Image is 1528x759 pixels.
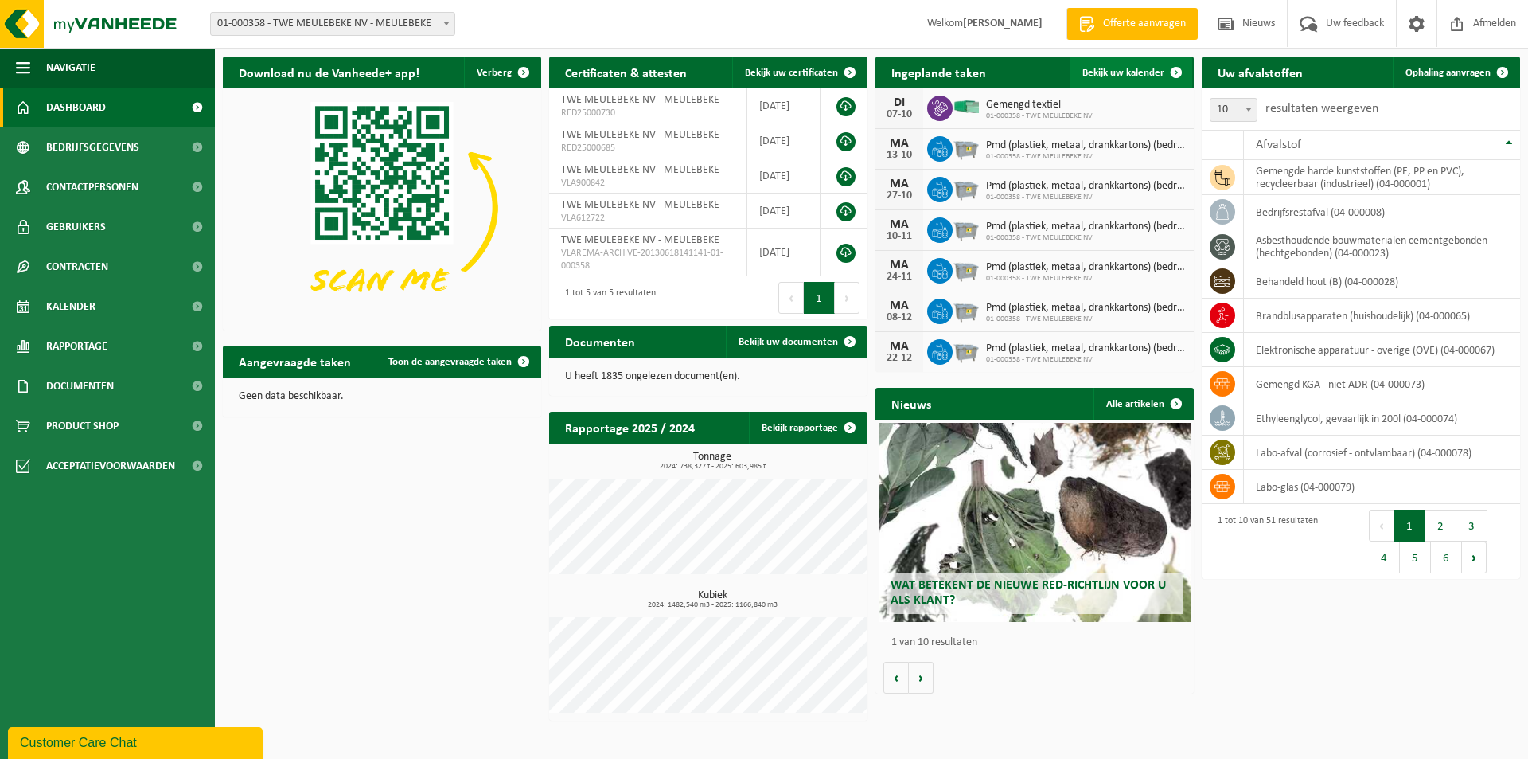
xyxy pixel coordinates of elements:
span: Pmd (plastiek, metaal, drankkartons) (bedrijven) [986,302,1186,315]
span: Pmd (plastiek, metaal, drankkartons) (bedrijven) [986,261,1186,274]
h2: Nieuws [875,388,947,419]
button: Volgende [909,662,934,694]
strong: [PERSON_NAME] [963,18,1043,29]
div: 10-11 [883,231,915,242]
button: 3 [1456,510,1487,542]
h2: Uw afvalstoffen [1202,57,1319,88]
a: Bekijk rapportage [749,412,866,444]
h2: Download nu de Vanheede+ app! [223,57,435,88]
h2: Documenten [549,326,651,357]
div: MA [883,340,915,353]
span: Kalender [46,287,95,327]
span: Bekijk uw certificaten [745,68,838,78]
img: WB-2500-GAL-GY-01 [953,134,980,161]
span: 01-000358 - TWE MEULEBEKE NV [986,152,1186,162]
span: TWE MEULEBEKE NV - MEULEBEKE [561,234,719,246]
span: Pmd (plastiek, metaal, drankkartons) (bedrijven) [986,139,1186,152]
span: Afvalstof [1256,139,1301,151]
span: 01-000358 - TWE MEULEBEKE NV [986,193,1186,202]
span: TWE MEULEBEKE NV - MEULEBEKE [561,164,719,176]
span: Contracten [46,247,108,287]
span: 01-000358 - TWE MEULEBEKE NV - MEULEBEKE [211,13,454,35]
span: 10 [1210,99,1257,121]
td: gemengd KGA - niet ADR (04-000073) [1244,367,1520,401]
iframe: chat widget [8,724,266,759]
td: brandblusapparaten (huishoudelijk) (04-000065) [1244,299,1520,333]
td: labo-glas (04-000079) [1244,470,1520,504]
span: Pmd (plastiek, metaal, drankkartons) (bedrijven) [986,221,1186,233]
span: 01-000358 - TWE MEULEBEKE NV - MEULEBEKE [210,12,455,36]
span: TWE MEULEBEKE NV - MEULEBEKE [561,199,719,211]
button: 4 [1369,542,1400,573]
td: elektronische apparatuur - overige (OVE) (04-000067) [1244,333,1520,367]
h2: Aangevraagde taken [223,346,367,377]
span: Offerte aanvragen [1099,16,1190,32]
img: HK-XP-30-GN-00 [953,100,980,114]
button: 1 [804,282,835,314]
span: 01-000358 - TWE MEULEBEKE NV [986,112,1093,121]
div: 24-11 [883,272,915,283]
button: Previous [1369,510,1394,542]
img: WB-2500-GAL-GY-01 [953,296,980,323]
td: asbesthoudende bouwmaterialen cementgebonden (hechtgebonden) (04-000023) [1244,229,1520,264]
a: Bekijk uw documenten [726,326,866,358]
div: MA [883,299,915,312]
p: U heeft 1835 ongelezen document(en). [565,371,852,382]
td: bedrijfsrestafval (04-000008) [1244,195,1520,229]
span: 01-000358 - TWE MEULEBEKE NV [986,355,1186,365]
div: 22-12 [883,353,915,364]
span: RED25000730 [561,107,735,119]
span: 2024: 1482,540 m3 - 2025: 1166,840 m3 [557,601,867,609]
p: Geen data beschikbaar. [239,391,525,402]
h2: Rapportage 2025 / 2024 [549,412,711,443]
button: Verberg [464,57,540,88]
span: Ophaling aanvragen [1405,68,1491,78]
button: Vorige [883,662,909,694]
span: 01-000358 - TWE MEULEBEKE NV [986,315,1186,324]
span: Bekijk uw documenten [739,337,838,347]
span: TWE MEULEBEKE NV - MEULEBEKE [561,129,719,141]
button: 1 [1394,510,1425,542]
a: Alle artikelen [1093,388,1192,420]
img: WB-2500-GAL-GY-01 [953,256,980,283]
td: behandeld hout (B) (04-000028) [1244,264,1520,299]
div: DI [883,96,915,109]
img: Download de VHEPlus App [223,88,541,327]
span: Bedrijfsgegevens [46,127,139,167]
h2: Certificaten & attesten [549,57,703,88]
a: Ophaling aanvragen [1393,57,1518,88]
button: 5 [1400,542,1431,573]
p: 1 van 10 resultaten [891,637,1186,648]
span: Rapportage [46,327,107,366]
td: [DATE] [747,123,821,158]
div: 27-10 [883,190,915,201]
span: TWE MEULEBEKE NV - MEULEBEKE [561,94,719,106]
button: 2 [1425,510,1456,542]
h3: Kubiek [557,590,867,609]
a: Offerte aanvragen [1066,8,1198,40]
td: [DATE] [747,88,821,123]
span: Acceptatievoorwaarden [46,446,175,486]
td: [DATE] [747,229,821,276]
h2: Ingeplande taken [875,57,1002,88]
td: labo-afval (corrosief - ontvlambaar) (04-000078) [1244,436,1520,470]
div: 08-12 [883,312,915,323]
span: Toon de aangevraagde taken [388,357,512,367]
button: Next [1462,542,1487,573]
span: Wat betekent de nieuwe RED-richtlijn voor u als klant? [891,579,1166,607]
img: WB-2500-GAL-GY-01 [953,215,980,242]
button: Previous [778,282,804,314]
span: Contactpersonen [46,167,138,207]
label: resultaten weergeven [1265,102,1378,115]
span: 2024: 738,327 t - 2025: 603,985 t [557,463,867,471]
img: WB-2500-GAL-GY-01 [953,174,980,201]
span: Pmd (plastiek, metaal, drankkartons) (bedrijven) [986,342,1186,355]
div: MA [883,178,915,190]
span: Product Shop [46,406,119,446]
div: 07-10 [883,109,915,120]
button: 6 [1431,542,1462,573]
span: Gebruikers [46,207,106,247]
span: 01-000358 - TWE MEULEBEKE NV [986,274,1186,284]
div: 1 tot 5 van 5 resultaten [557,280,656,315]
div: 1 tot 10 van 51 resultaten [1210,508,1318,575]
